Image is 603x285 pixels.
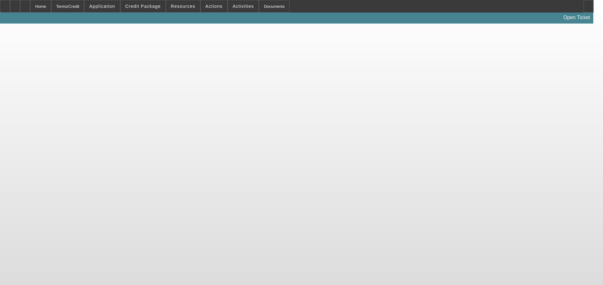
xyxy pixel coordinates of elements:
button: Application [84,0,120,12]
button: Resources [166,0,200,12]
span: Resources [171,4,195,9]
span: Actions [205,4,223,9]
a: Open Ticket [561,12,593,23]
button: Activities [228,0,259,12]
button: Credit Package [121,0,166,12]
span: Activities [233,4,254,9]
span: Application [89,4,115,9]
button: Actions [201,0,227,12]
span: Credit Package [125,4,161,9]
